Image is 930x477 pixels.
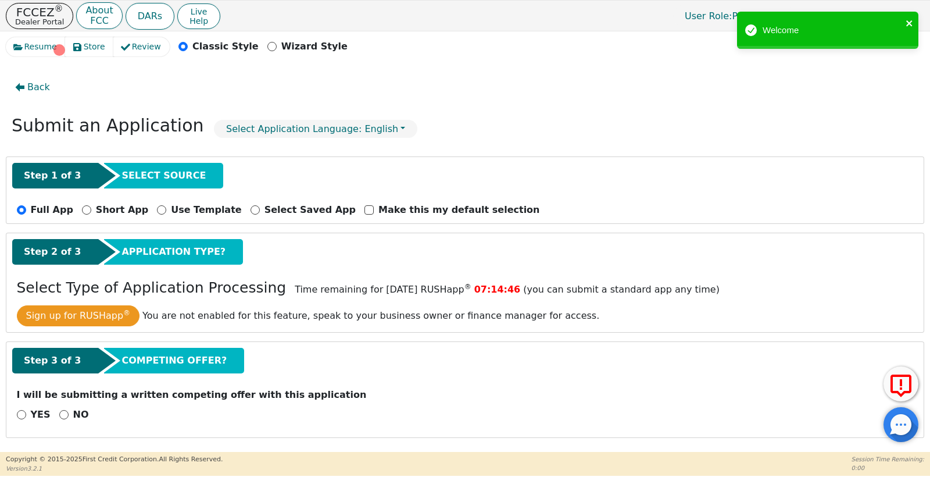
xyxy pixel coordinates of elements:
button: DARs [126,3,174,30]
span: Step 2 of 3 [24,245,81,259]
div: Welcome [763,24,902,37]
sup: ® [55,3,63,14]
span: Resume [24,41,57,53]
button: Select Application Language: English [214,120,417,138]
p: About [85,6,113,15]
span: COMPETING OFFER? [121,354,227,368]
p: Session Time Remaining: [852,455,924,464]
button: Sign up for RUSHapp® [17,305,140,326]
span: Live [189,7,208,16]
span: You are not enabled for this feature, speak to your business owner or finance manager for access. [142,310,599,321]
p: Make this my default selection [378,203,540,217]
p: Version 3.2.1 [6,464,223,473]
a: User Role:Primary [673,5,779,27]
span: Sign up for RUSHapp [26,310,131,321]
button: Resume [6,37,66,56]
span: Back [27,80,50,94]
span: (you can submit a standard app any time) [523,284,720,295]
button: close [906,16,914,30]
span: 07:14:46 [474,284,521,295]
p: Select Saved App [264,203,356,217]
p: NO [73,408,89,422]
span: User Role : [685,10,732,22]
p: Classic Style [192,40,259,54]
p: Dealer Portal [15,18,64,26]
p: FCC [85,16,113,26]
p: Copyright © 2015- 2025 First Credit Corporation. [6,455,223,465]
button: 4454A:[PERSON_NAME] [782,7,924,25]
sup: ® [464,283,471,291]
span: SELECT SOURCE [121,169,206,183]
button: Review [113,37,170,56]
span: Help [189,16,208,26]
p: YES [31,408,51,422]
span: Step 3 of 3 [24,354,81,368]
p: 0:00 [852,464,924,472]
button: Report Error to FCC [884,366,918,401]
span: APPLICATION TYPE? [121,245,226,259]
p: FCCEZ [15,6,64,18]
button: AboutFCC [76,2,122,30]
span: All Rights Reserved. [159,455,223,463]
p: Use Template [171,203,241,217]
span: Time remaining for [DATE] RUSHapp [295,284,471,295]
h3: Select Type of Application Processing [17,279,287,297]
span: Step 1 of 3 [24,169,81,183]
h2: Submit an Application [12,115,204,136]
button: FCCEZ®Dealer Portal [6,3,73,29]
p: Wizard Style [281,40,348,54]
span: Review [132,41,161,53]
button: LiveHelp [177,3,220,29]
button: Store [65,37,114,56]
p: Primary [673,5,779,27]
p: I will be submitting a written competing offer with this application [17,388,914,402]
button: Back [6,74,59,101]
span: Store [84,41,105,53]
p: Short App [96,203,148,217]
sup: ® [123,309,130,317]
p: Full App [31,203,73,217]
